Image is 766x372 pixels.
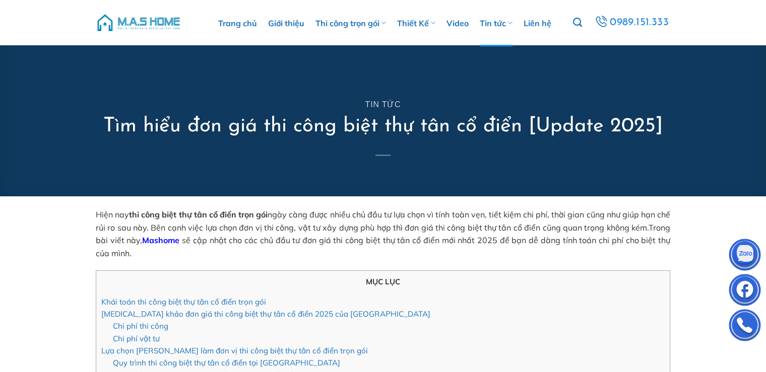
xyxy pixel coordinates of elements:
[96,8,181,38] img: M.A.S HOME – Tổng Thầu Thiết Kế Và Xây Nhà Trọn Gói
[96,209,670,233] span: Hiện nay ngày càng được nhiều chủ đầu tư lựa chọn vì tính toàn vẹn, tiết kiệm chi phí, thời gian ...
[101,309,430,319] a: [MEDICAL_DATA] khảo đơn giá thi công biệt thự tân cổ điển 2025 của [GEOGRAPHIC_DATA]
[101,297,266,307] a: Khái toán thi công biệt thự tân cổ điển trọn gói
[142,235,179,245] a: Mashome
[610,14,669,31] span: 0989.151.333
[730,241,760,271] img: Zalo
[573,12,582,33] a: Tìm kiếm
[103,113,663,139] h1: Tìm hiểu đơn giá thi công biệt thự tân cổ điển [Update 2025]
[113,334,160,343] a: Chi phí vật tư
[129,209,268,219] strong: thi công biệt thự tân cổ điển trọn gói
[101,346,368,355] a: Lựa chọn [PERSON_NAME] làm đơn vị thi công biệt thự tân cổ điển trọn gói
[730,276,760,307] img: Facebook
[113,321,168,331] a: Chi phí thi công
[101,276,665,288] p: MỤC LỤC
[113,358,340,367] a: Quy trình thi công biệt thự tân cổ điển tại [GEOGRAPHIC_DATA]
[96,222,670,258] span: Trong bài viết này, sẽ cập nhật cho các chủ đầu tư đơn giá thi công biệt thự tân cổ điển mới nhất...
[730,312,760,342] img: Phone
[365,100,401,109] a: Tin tức
[593,14,670,32] a: 0989.151.333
